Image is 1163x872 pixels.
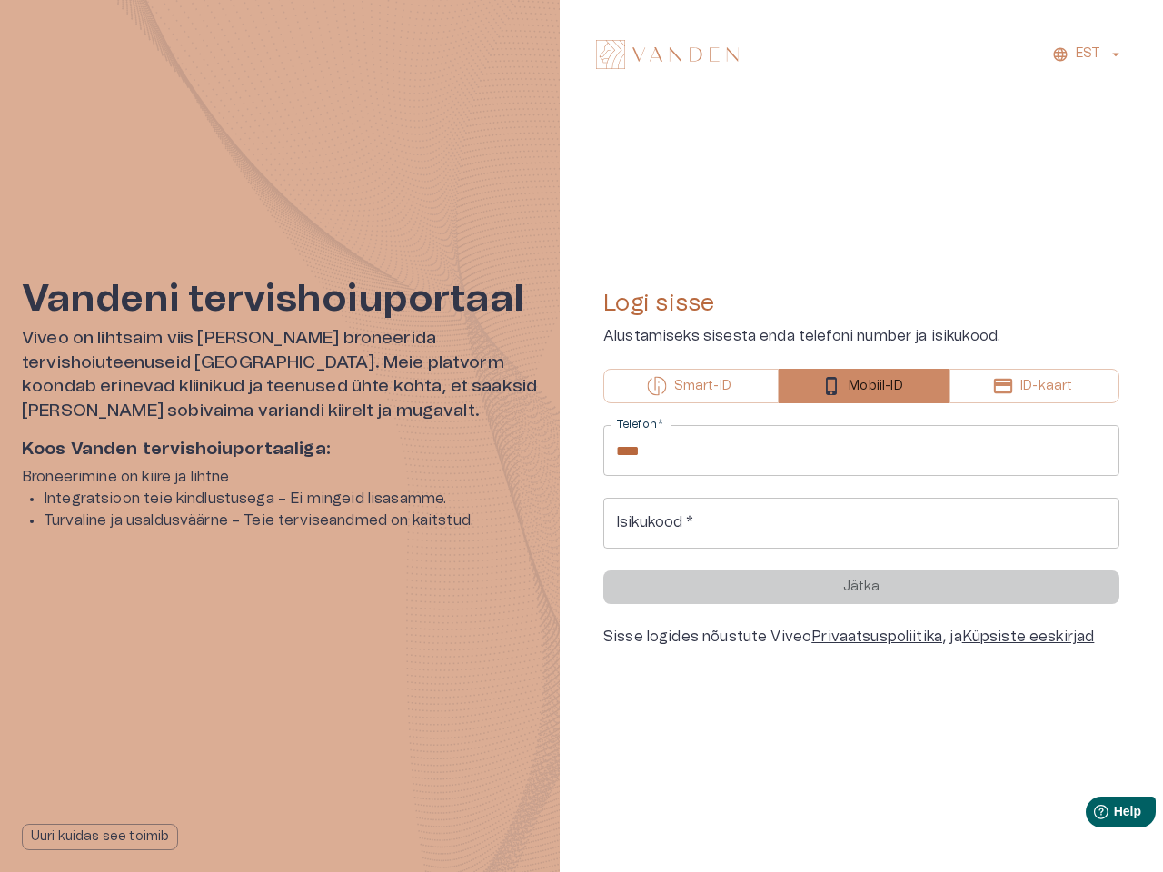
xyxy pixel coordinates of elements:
p: Mobiil-ID [849,377,902,396]
button: EST [1049,41,1127,67]
a: Küpsiste eeskirjad [962,629,1095,644]
label: Telefon [616,417,663,432]
a: Privaatsuspoliitika [811,629,942,644]
iframe: Help widget launcher [1021,789,1163,840]
button: Mobiil-ID [779,369,950,403]
button: Smart-ID [603,369,779,403]
img: Vanden logo [596,40,739,69]
p: Uuri kuidas see toimib [31,827,169,847]
h4: Logi sisse [603,289,1119,318]
button: Uuri kuidas see toimib [22,824,178,850]
button: ID-kaart [949,369,1119,403]
p: ID-kaart [1020,377,1072,396]
p: Smart-ID [674,377,731,396]
p: Alustamiseks sisesta enda telefoni number ja isikukood. [603,325,1119,347]
div: Sisse logides nõustute Viveo , ja [603,626,1119,648]
p: EST [1076,45,1100,64]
